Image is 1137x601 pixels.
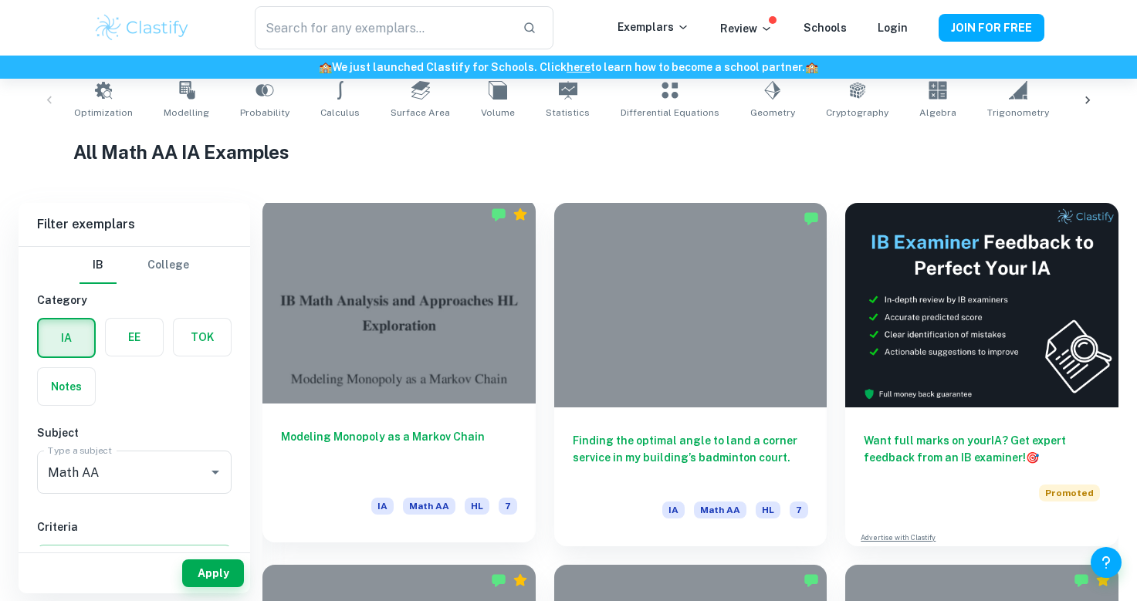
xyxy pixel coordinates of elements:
[1026,451,1039,464] span: 🎯
[750,106,795,120] span: Geometry
[573,432,809,483] h6: Finding the optimal angle to land a corner service in my building’s badminton court.
[281,428,517,479] h6: Modeling Monopoly as a Markov Chain
[491,207,506,222] img: Marked
[80,247,117,284] button: IB
[790,501,808,518] span: 7
[939,14,1044,42] button: JOIN FOR FREE
[262,203,536,546] a: Modeling Monopoly as a Markov ChainIAMath AAHL7
[720,20,773,37] p: Review
[37,292,232,309] h6: Category
[845,203,1118,407] img: Thumbnail
[546,106,590,120] span: Statistics
[320,106,360,120] span: Calculus
[80,247,189,284] div: Filter type choice
[19,203,250,246] h6: Filter exemplars
[1074,572,1089,588] img: Marked
[621,106,719,120] span: Differential Equations
[39,319,94,356] button: IA
[371,498,394,515] span: IA
[319,61,332,73] span: 🏫
[48,444,112,457] label: Type a subject
[1039,485,1100,501] span: Promoted
[174,319,231,356] button: TOK
[499,498,517,515] span: 7
[37,545,232,572] button: Select
[3,59,1134,76] h6: We just launched Clastify for Schools. Click to learn how to become a school partner.
[861,532,936,543] a: Advertise with Clastify
[37,424,232,441] h6: Subject
[919,106,956,120] span: Algebra
[1095,572,1111,588] div: Premium
[73,138,1064,166] h1: All Math AA IA Examples
[567,61,590,73] a: here
[182,559,244,587] button: Apply
[845,203,1118,546] a: Want full marks on yourIA? Get expert feedback from an IB examiner!PromotedAdvertise with Clastify
[826,106,888,120] span: Cryptography
[403,498,455,515] span: Math AA
[38,368,95,405] button: Notes
[106,319,163,356] button: EE
[255,6,509,49] input: Search for any exemplars...
[513,572,528,588] div: Premium
[491,572,506,588] img: Marked
[74,106,133,120] span: Optimization
[240,106,289,120] span: Probability
[756,501,780,518] span: HL
[878,22,908,34] a: Login
[618,19,689,35] p: Exemplars
[481,106,515,120] span: Volume
[164,106,209,120] span: Modelling
[805,61,818,73] span: 🏫
[147,247,189,284] button: College
[465,498,489,515] span: HL
[804,22,847,34] a: Schools
[694,501,746,518] span: Math AA
[987,106,1049,120] span: Trigonometry
[205,461,226,483] button: Open
[864,432,1100,466] h6: Want full marks on your IA ? Get expert feedback from an IB examiner!
[93,12,191,43] img: Clastify logo
[804,572,819,588] img: Marked
[662,501,685,518] span: IA
[804,211,819,226] img: Marked
[1091,547,1122,578] button: Help and Feedback
[391,106,450,120] span: Surface Area
[37,518,232,535] h6: Criteria
[554,203,827,546] a: Finding the optimal angle to land a corner service in my building’s badminton court.IAMath AAHL7
[513,207,528,222] div: Premium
